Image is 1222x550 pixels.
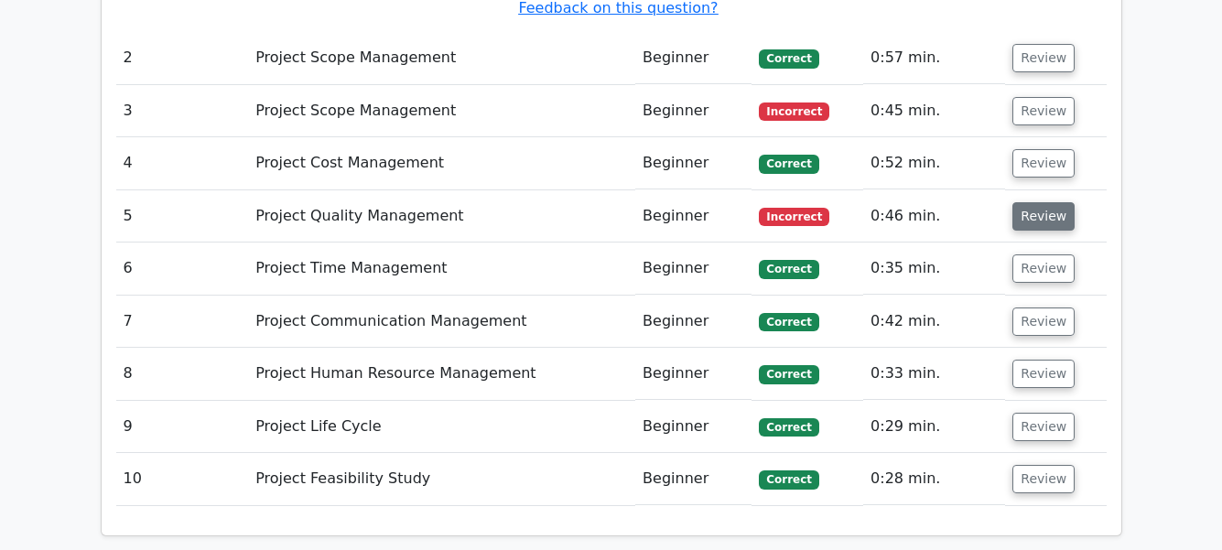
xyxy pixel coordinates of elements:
button: Review [1012,254,1075,283]
td: 7 [116,296,249,348]
span: Correct [759,418,818,437]
span: Incorrect [759,208,829,226]
td: Project Time Management [248,243,635,295]
span: Correct [759,155,818,173]
td: Beginner [635,190,752,243]
td: Beginner [635,32,752,84]
td: Project Human Resource Management [248,348,635,400]
td: 2 [116,32,249,84]
td: 9 [116,401,249,453]
span: Incorrect [759,102,829,121]
td: Project Scope Management [248,32,635,84]
td: Beginner [635,243,752,295]
button: Review [1012,413,1075,441]
td: 8 [116,348,249,400]
td: Beginner [635,296,752,348]
td: 0:42 min. [863,296,1005,348]
button: Review [1012,465,1075,493]
td: Project Quality Management [248,190,635,243]
td: Beginner [635,137,752,189]
td: Beginner [635,348,752,400]
td: 10 [116,453,249,505]
span: Correct [759,365,818,383]
td: Beginner [635,85,752,137]
button: Review [1012,307,1075,336]
span: Correct [759,313,818,331]
td: Beginner [635,401,752,453]
button: Review [1012,44,1075,72]
td: 5 [116,190,249,243]
span: Correct [759,470,818,489]
td: 0:28 min. [863,453,1005,505]
td: 0:35 min. [863,243,1005,295]
button: Review [1012,149,1075,178]
span: Correct [759,260,818,278]
td: 6 [116,243,249,295]
td: 0:52 min. [863,137,1005,189]
td: 0:45 min. [863,85,1005,137]
td: Project Scope Management [248,85,635,137]
td: Project Communication Management [248,296,635,348]
td: Project Feasibility Study [248,453,635,505]
td: 0:46 min. [863,190,1005,243]
button: Review [1012,360,1075,388]
td: Project Life Cycle [248,401,635,453]
button: Review [1012,97,1075,125]
td: 0:33 min. [863,348,1005,400]
td: 0:29 min. [863,401,1005,453]
td: 4 [116,137,249,189]
span: Correct [759,49,818,68]
td: Project Cost Management [248,137,635,189]
button: Review [1012,202,1075,231]
td: 0:57 min. [863,32,1005,84]
td: Beginner [635,453,752,505]
td: 3 [116,85,249,137]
